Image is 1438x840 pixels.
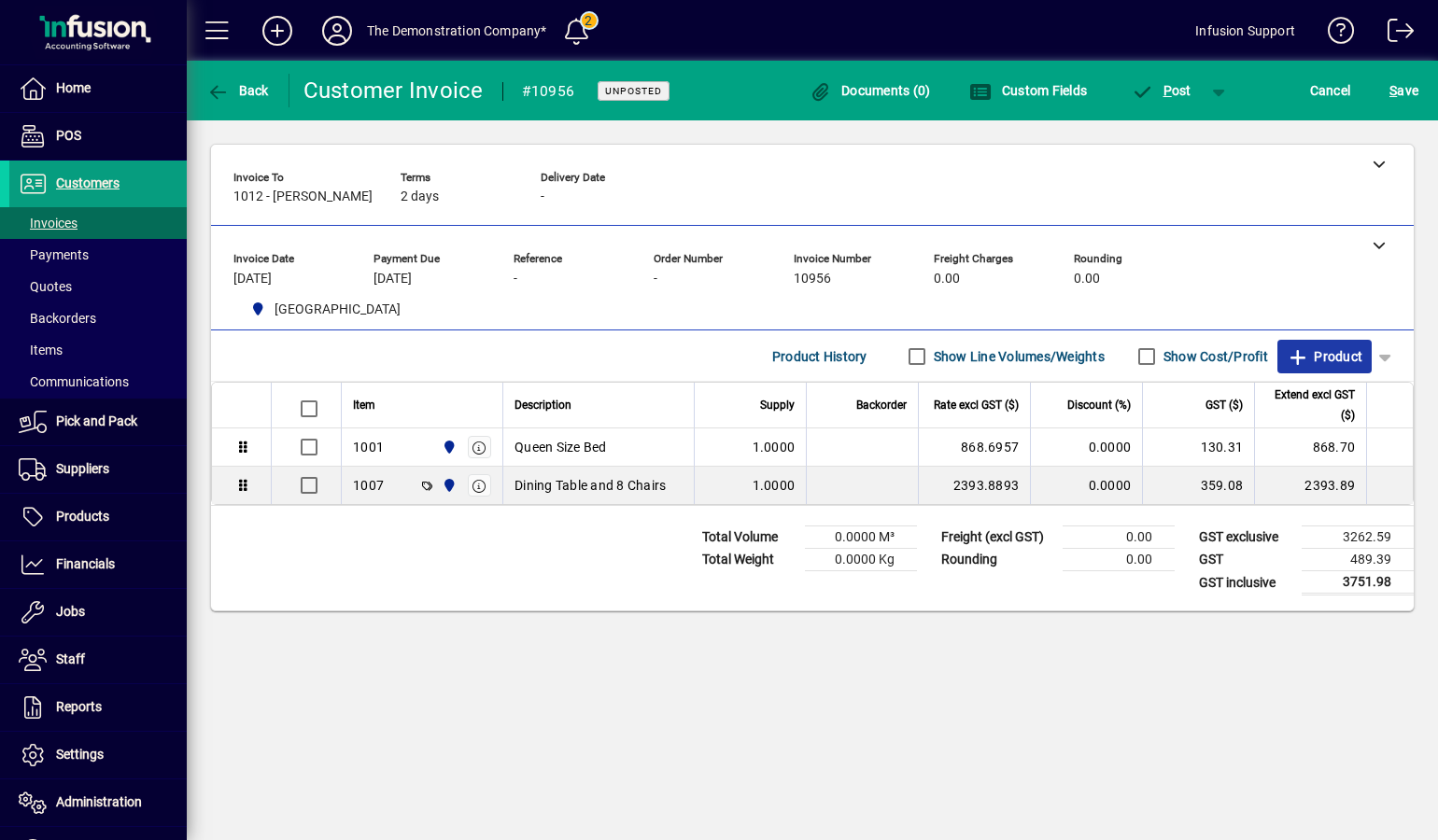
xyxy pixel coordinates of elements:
span: POS [56,128,81,143]
span: Jobs [56,604,85,619]
span: Dining Table and 8 Chairs [515,476,666,495]
label: Show Line Volumes/Weights [930,347,1105,366]
td: 359.08 [1142,467,1254,504]
button: Product [1277,340,1372,373]
button: Documents (0) [805,74,936,107]
button: Post [1121,74,1201,107]
span: Communications [19,374,129,389]
span: Custom Fields [969,83,1087,98]
td: 0.0000 [1030,467,1142,504]
span: Unposted [605,85,662,97]
a: Jobs [9,589,187,636]
span: Pick and Pack [56,413,137,428]
div: Infusion Support [1195,16,1295,46]
div: Customer Invoice [303,76,484,105]
span: Quotes [19,279,72,294]
a: POS [9,113,187,160]
span: Product [1287,342,1362,371]
td: GST [1190,549,1302,571]
span: 0.00 [934,272,960,287]
span: Queen Size Bed [515,438,607,456]
span: 1.0000 [753,476,796,495]
td: GST inclusive [1190,571,1302,595]
span: Customers [56,175,120,190]
td: 0.00 [1063,526,1175,549]
span: P [1163,83,1172,98]
span: - [514,272,517,287]
td: GST exclusive [1190,526,1302,549]
button: Cancel [1305,74,1356,107]
a: Home [9,65,187,112]
app-page-header-button: Back [187,74,289,107]
td: Freight (excl GST) [932,526,1063,549]
span: Description [515,395,571,415]
a: Knowledge Base [1314,4,1355,64]
span: Item [353,395,375,415]
td: 868.70 [1254,428,1366,467]
span: Back [206,83,269,98]
span: [DATE] [374,272,412,287]
span: S [1389,83,1397,98]
span: Staff [56,651,85,666]
span: ave [1389,76,1418,105]
a: Communications [9,366,187,398]
td: 0.0000 M³ [805,526,917,549]
td: 0.00 [1063,549,1175,571]
a: Backorders [9,302,187,334]
a: Staff [9,637,187,683]
td: Total Weight [693,549,805,571]
span: Supply [760,395,795,415]
label: Show Cost/Profit [1160,347,1268,366]
td: 3751.98 [1302,571,1414,595]
span: 2 days [401,189,439,204]
td: Total Volume [693,526,805,549]
td: 0.0000 Kg [805,549,917,571]
a: Invoices [9,207,187,239]
td: 489.39 [1302,549,1414,571]
button: Save [1385,74,1423,107]
td: 130.31 [1142,428,1254,467]
div: The Demonstration Company* [367,16,547,46]
button: Custom Fields [965,74,1092,107]
span: GST ($) [1205,395,1243,415]
span: [GEOGRAPHIC_DATA] [275,300,401,319]
span: Auckland [437,475,458,496]
div: 868.6957 [930,438,1019,456]
span: Products [56,509,109,524]
span: Backorders [19,311,96,326]
a: Payments [9,239,187,271]
td: 3262.59 [1302,526,1414,549]
span: Invoices [19,216,78,231]
span: [DATE] [233,272,272,287]
td: Rounding [932,549,1063,571]
span: 0.00 [1074,272,1100,287]
span: Documents (0) [810,83,931,98]
button: Back [202,74,274,107]
span: Rate excl GST ($) [934,395,1019,415]
span: ost [1131,83,1191,98]
span: Home [56,80,91,95]
span: Extend excl GST ($) [1266,385,1355,426]
span: Reports [56,699,102,714]
span: 10956 [794,272,831,287]
td: 0.0000 [1030,428,1142,467]
span: Discount (%) [1067,395,1131,415]
span: Items [19,343,63,357]
a: Logout [1374,4,1415,64]
span: 1.0000 [753,438,796,456]
span: - [654,272,657,287]
a: Products [9,494,187,540]
span: Backorder [856,395,907,415]
span: Administration [56,794,142,809]
div: 1007 [353,476,384,495]
button: Product History [765,340,875,373]
span: Settings [56,747,104,762]
span: 1012 - [PERSON_NAME] [233,189,373,204]
a: Settings [9,732,187,778]
span: Product History [772,342,867,371]
span: Auckland [243,298,408,321]
a: Administration [9,779,187,826]
a: Financials [9,541,187,588]
button: Profile [307,14,367,48]
div: #10956 [522,77,575,106]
